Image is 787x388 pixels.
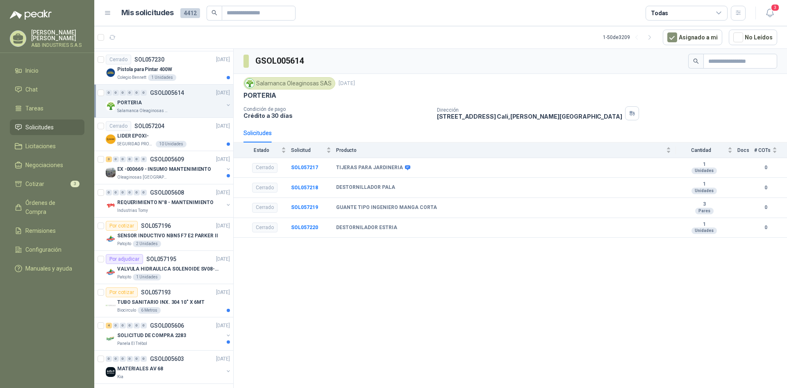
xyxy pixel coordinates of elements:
[336,165,403,171] b: TIJERAS PARA JARDINERIA
[754,224,777,232] b: 0
[117,74,146,81] p: Colegio Bennett
[291,204,318,210] a: SOL057219
[106,201,116,211] img: Company Logo
[243,147,280,153] span: Estado
[25,66,39,75] span: Inicio
[117,232,218,240] p: SENSOR INDUCTIVO NBN5 F7 E2 PARKER II
[25,264,72,273] span: Manuales y ayuda
[291,185,318,191] a: SOL057218
[25,85,38,94] span: Chat
[117,165,211,173] p: EX -000669 - INSUMO MANTENIMIENTO
[117,199,214,207] p: REQUERIMIENTO N°8 - MANTENIMIENTO
[150,323,184,328] p: GSOL005606
[94,218,233,251] a: Por cotizarSOL057196[DATE] Company LogoSENSOR INDUCTIVO NBN5 F7 E2 PARKER IIPatojito2 Unidades
[10,176,84,192] a: Cotizar3
[10,63,84,78] a: Inicio
[25,226,56,235] span: Remisiones
[437,113,622,120] p: [STREET_ADDRESS] Cali , [PERSON_NAME][GEOGRAPHIC_DATA]
[113,323,119,328] div: 0
[117,108,169,114] p: Salamanca Oleaginosas SAS
[216,156,230,163] p: [DATE]
[117,298,205,306] p: TUBO SANITARIO INX. 304 10" X 6MT
[113,190,119,195] div: 0
[156,141,187,147] div: 10 Unidades
[150,356,184,362] p: GSOL005603
[134,323,140,328] div: 0
[216,255,230,263] p: [DATE]
[127,90,133,96] div: 0
[133,241,161,247] div: 2 Unidades
[120,156,126,162] div: 0
[150,90,184,96] p: GSOL005614
[141,90,147,96] div: 0
[106,323,112,328] div: 4
[120,90,126,96] div: 0
[291,147,325,153] span: Solicitud
[106,101,116,111] img: Company Logo
[94,251,233,284] a: Por adjudicarSOL057195[DATE] Company LogoVALVULA HIDRAULICA SOLENOIDE SV08-20 REF : SV08-3B-N-24D...
[106,68,116,78] img: Company Logo
[663,30,722,45] button: Asignado a mi
[243,112,430,119] p: Crédito a 30 días
[106,156,112,162] div: 3
[127,323,133,328] div: 0
[117,307,136,314] p: Biocirculo
[106,154,232,181] a: 3 0 0 0 0 0 GSOL005609[DATE] Company LogoEX -000669 - INSUMO MANTENIMIENTOOleaginosas [GEOGRAPHIC...
[291,225,318,230] a: SOL057220
[216,122,230,130] p: [DATE]
[127,190,133,195] div: 0
[754,184,777,192] b: 0
[25,104,43,113] span: Tareas
[10,10,52,20] img: Logo peakr
[117,207,148,214] p: Industrias Tomy
[10,101,84,116] a: Tareas
[106,190,112,195] div: 0
[252,163,277,173] div: Cerrado
[117,374,123,380] p: Kia
[117,141,154,147] p: SEGURIDAD PROVISER LTDA
[120,356,126,362] div: 0
[117,241,131,247] p: Patojito
[10,261,84,276] a: Manuales y ayuda
[676,147,726,153] span: Cantidad
[106,188,232,214] a: 0 0 0 0 0 0 GSOL005608[DATE] Company LogoREQUERIMIENTO N°8 - MANTENIMIENTOIndustrias Tomy
[117,132,149,140] p: LIDER EPOXI-
[676,221,732,228] b: 1
[754,204,777,211] b: 0
[106,354,232,380] a: 0 0 0 0 0 0 GSOL005603[DATE] Company LogoMATERIALES AV 68Kia
[146,256,176,262] p: SOL057195
[291,165,318,170] b: SOL057217
[754,142,787,158] th: # COTs
[754,164,777,172] b: 0
[138,307,161,314] div: 6 Metros
[106,90,112,96] div: 0
[216,89,230,97] p: [DATE]
[695,208,714,214] div: Pares
[10,157,84,173] a: Negociaciones
[691,168,717,174] div: Unidades
[94,51,233,85] a: CerradoSOL057230[DATE] Company LogoPistola para Pintar 400WColegio Bennett1 Unidades
[94,284,233,317] a: Por cotizarSOL057193[DATE] Company LogoTUBO SANITARIO INX. 304 10" X 6MTBiocirculo6 Metros
[336,204,437,211] b: GUANTE TIPO INGENIERO MANGA CORTA
[737,142,754,158] th: Docs
[127,156,133,162] div: 0
[141,356,147,362] div: 0
[255,55,305,67] h3: GSOL005614
[106,234,116,244] img: Company Logo
[25,142,56,151] span: Licitaciones
[71,181,80,187] span: 3
[25,123,54,132] span: Solicitudes
[691,227,717,234] div: Unidades
[106,334,116,344] img: Company Logo
[117,365,163,373] p: MATERIALES AV 68
[336,142,676,158] th: Producto
[676,142,737,158] th: Cantidad
[762,6,777,21] button: 3
[243,91,276,100] p: PORTERIA
[31,43,84,48] p: A&B INDUSTRIES S.A.S
[180,8,200,18] span: 4412
[691,188,717,194] div: Unidades
[120,323,126,328] div: 0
